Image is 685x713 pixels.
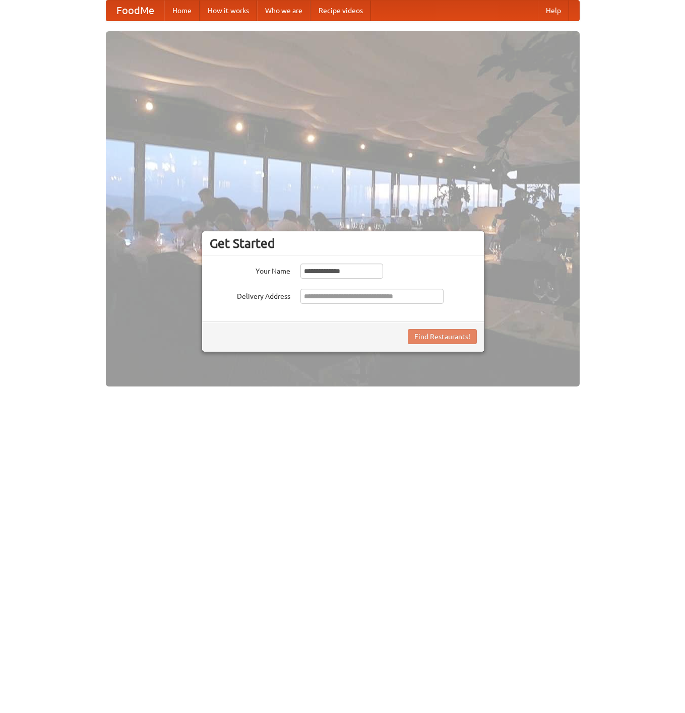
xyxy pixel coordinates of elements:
[210,236,477,251] h3: Get Started
[210,264,290,276] label: Your Name
[257,1,310,21] a: Who we are
[408,329,477,344] button: Find Restaurants!
[310,1,371,21] a: Recipe videos
[210,289,290,301] label: Delivery Address
[538,1,569,21] a: Help
[200,1,257,21] a: How it works
[106,1,164,21] a: FoodMe
[164,1,200,21] a: Home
